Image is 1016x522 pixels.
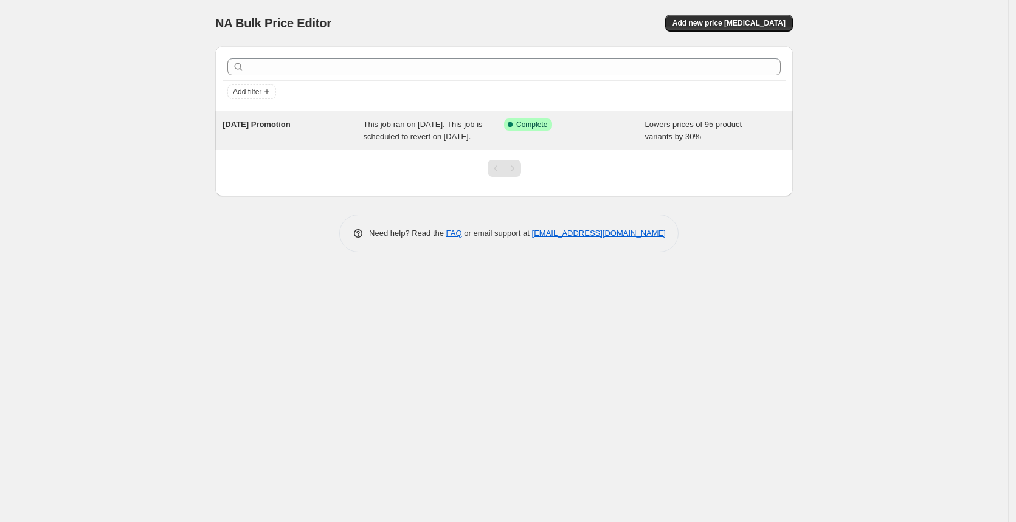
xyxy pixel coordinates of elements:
a: [EMAIL_ADDRESS][DOMAIN_NAME] [532,228,666,238]
span: Complete [516,120,547,129]
span: or email support at [462,228,532,238]
span: Need help? Read the [369,228,446,238]
span: Add filter [233,87,261,97]
nav: Pagination [488,160,521,177]
span: This job ran on [DATE]. This job is scheduled to revert on [DATE]. [364,120,483,141]
span: Lowers prices of 95 product variants by 30% [645,120,742,141]
span: Add new price [MEDICAL_DATA] [672,18,786,28]
a: FAQ [446,228,462,238]
span: NA Bulk Price Editor [215,16,331,30]
button: Add new price [MEDICAL_DATA] [665,15,793,32]
button: Add filter [227,84,276,99]
span: [DATE] Promotion [223,120,291,129]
